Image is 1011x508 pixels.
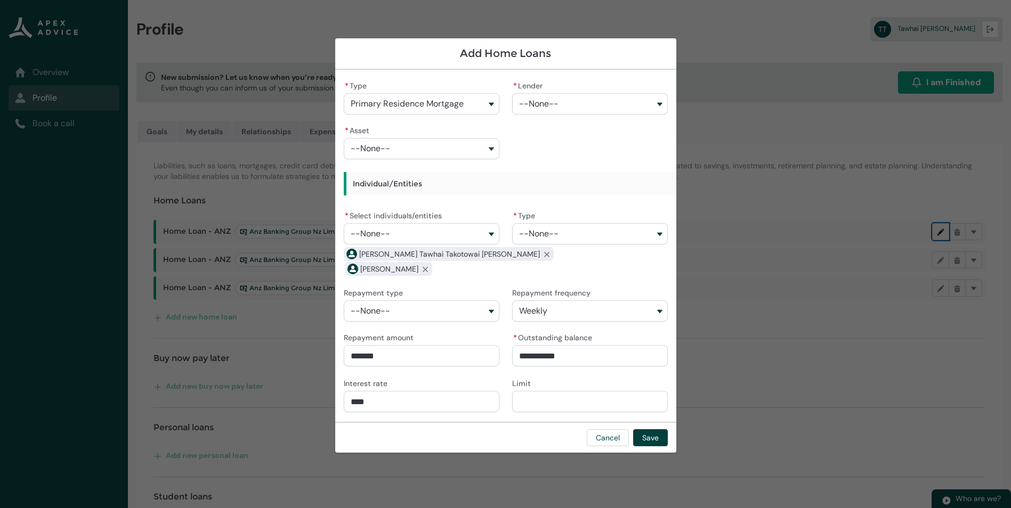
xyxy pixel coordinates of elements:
[344,300,499,322] button: Repayment type
[587,429,629,446] button: Cancel
[351,144,390,153] span: --None--
[513,81,517,91] abbr: required
[344,78,371,91] label: Type
[344,285,407,298] label: Repayment type
[345,211,349,220] abbr: required
[351,306,390,316] span: --None--
[344,376,392,389] label: Interest rate
[512,223,668,244] button: Type
[512,330,596,343] label: Outstanding balance
[344,208,446,221] label: Select individuals/entities
[344,223,499,244] button: Select individuals/entities
[512,78,547,91] label: Lender
[344,330,418,343] label: Repayment amount
[351,99,464,109] span: Primary Residence Mortgage
[359,249,540,260] span: Carley Tawhai Takotowai Twomey
[418,262,432,276] button: Remove Thomas Joseph Twomey
[633,429,668,446] button: Save
[519,99,559,109] span: --None--
[344,123,374,136] label: Asset
[345,126,349,135] abbr: required
[512,300,668,322] button: Repayment frequency
[513,211,517,220] abbr: required
[360,264,418,275] span: Thomas Joseph Twomey
[344,93,499,114] button: Type
[345,81,349,91] abbr: required
[512,376,535,389] label: Limit
[519,229,559,239] span: --None--
[513,333,517,342] abbr: required
[344,172,928,195] h3: Individual/Entities
[519,306,547,316] span: Weekly
[512,208,539,221] label: Type
[512,93,668,114] button: Lender
[344,138,499,159] button: Asset
[344,47,668,60] h1: Add Home Loans
[512,285,595,298] label: Repayment frequency
[351,229,390,239] span: --None--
